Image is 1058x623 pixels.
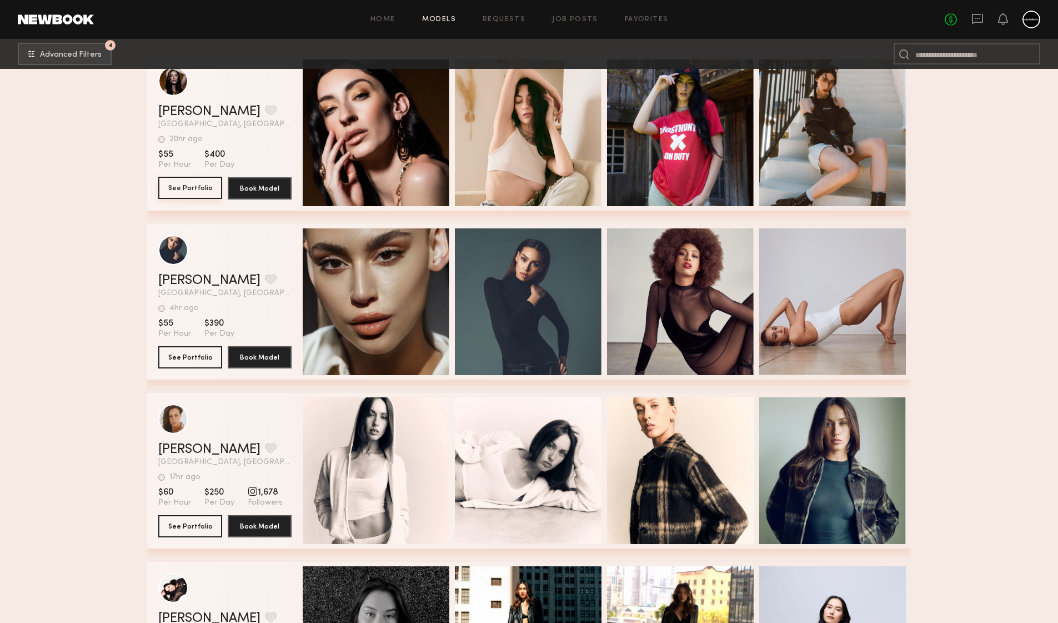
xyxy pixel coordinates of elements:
button: Book Model [228,346,292,368]
div: 4hr ago [169,305,199,312]
a: Requests [483,16,525,23]
span: Followers [248,498,283,508]
span: $400 [204,149,234,160]
span: Per Day [204,160,234,170]
a: Favorites [625,16,669,23]
div: 17hr ago [169,474,200,481]
button: See Portfolio [158,515,222,537]
a: [PERSON_NAME] [158,105,260,118]
span: $390 [204,318,234,329]
span: $250 [204,487,234,498]
button: 4Advanced Filters [18,43,112,65]
span: [GEOGRAPHIC_DATA], [GEOGRAPHIC_DATA] [158,458,292,466]
span: Per Hour [158,329,191,339]
span: $55 [158,149,191,160]
a: [PERSON_NAME] [158,443,260,456]
span: Per Day [204,329,234,339]
span: [GEOGRAPHIC_DATA], [GEOGRAPHIC_DATA] [158,290,292,297]
span: Per Hour [158,160,191,170]
a: Job Posts [552,16,598,23]
span: Per Day [204,498,234,508]
button: See Portfolio [158,177,222,199]
span: [GEOGRAPHIC_DATA], [GEOGRAPHIC_DATA] [158,121,292,128]
span: 1,678 [248,487,283,498]
span: 4 [108,43,113,48]
button: See Portfolio [158,346,222,368]
a: Models [422,16,456,23]
button: Book Model [228,177,292,200]
span: $55 [158,318,191,329]
span: $60 [158,487,191,498]
a: [PERSON_NAME] [158,274,260,287]
a: Home [370,16,395,23]
span: Advanced Filters [40,51,102,59]
button: Book Model [228,515,292,537]
div: 20hr ago [169,136,203,143]
span: Per Hour [158,498,191,508]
